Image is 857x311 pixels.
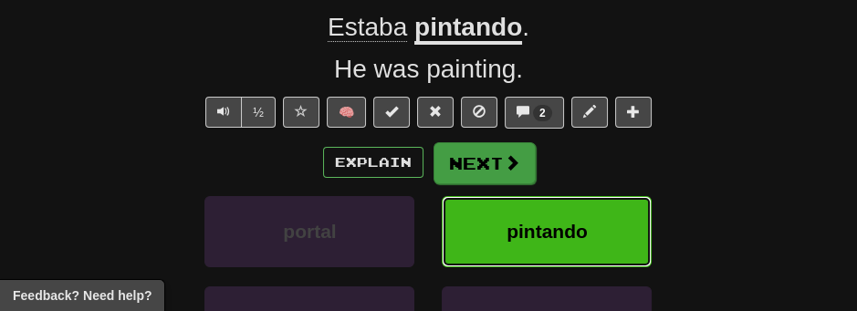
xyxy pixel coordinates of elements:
button: Favorite sentence (alt+f) [283,97,319,128]
span: Open feedback widget [13,286,152,305]
button: Add to collection (alt+a) [615,97,652,128]
span: pintando [507,221,588,242]
button: Explain [323,147,423,178]
button: Edit sentence (alt+d) [571,97,608,128]
button: pintando [442,196,652,267]
button: Ignore sentence (alt+i) [461,97,497,128]
span: 2 [539,107,546,119]
button: portal [204,196,414,267]
button: Reset to 0% Mastered (alt+r) [417,97,454,128]
button: Set this sentence to 100% Mastered (alt+m) [373,97,410,128]
button: 🧠 [327,97,366,128]
span: Estaba [328,13,407,42]
button: 2 [505,97,564,128]
button: Play sentence audio (ctl+space) [205,97,242,128]
span: portal [283,221,336,242]
div: Text-to-speech controls [202,97,276,128]
u: pintando [414,13,522,45]
button: ½ [241,97,276,128]
div: He was painting. [100,51,758,88]
button: Next [434,142,536,184]
span: . [522,13,529,41]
